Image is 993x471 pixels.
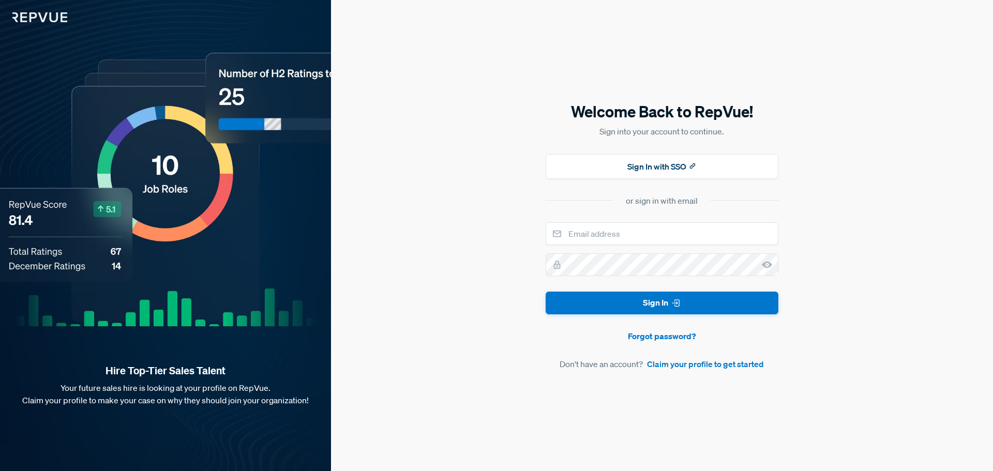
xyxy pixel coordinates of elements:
[647,358,764,370] a: Claim your profile to get started
[546,125,778,138] p: Sign into your account to continue.
[546,101,778,123] h5: Welcome Back to RepVue!
[546,330,778,342] a: Forgot password?
[546,222,778,245] input: Email address
[546,154,778,179] button: Sign In with SSO
[626,194,698,207] div: or sign in with email
[546,358,778,370] article: Don't have an account?
[17,364,314,377] strong: Hire Top-Tier Sales Talent
[546,292,778,315] button: Sign In
[17,382,314,406] p: Your future sales hire is looking at your profile on RepVue. Claim your profile to make your case...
